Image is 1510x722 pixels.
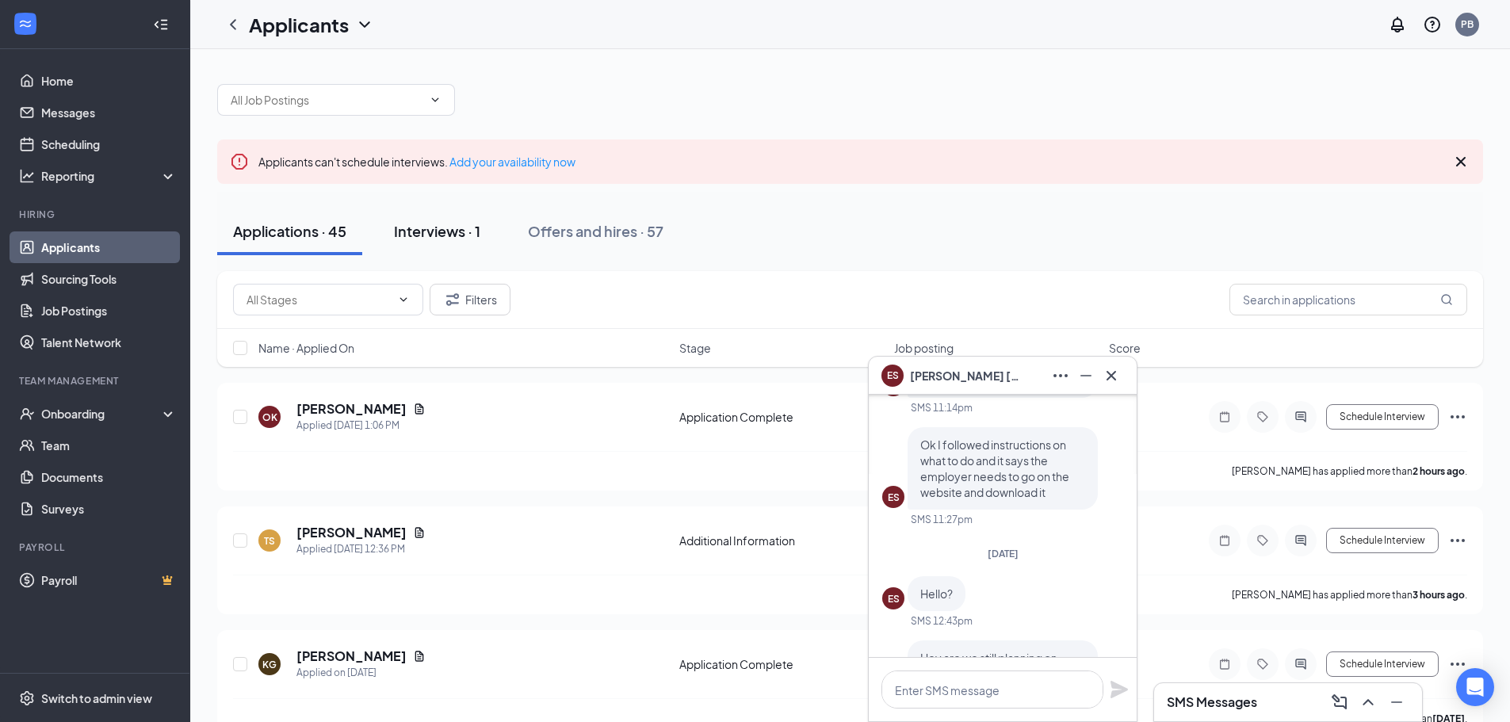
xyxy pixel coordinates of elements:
[249,11,349,38] h1: Applicants
[1051,366,1070,385] svg: Ellipses
[1076,366,1095,385] svg: Minimize
[1440,293,1453,306] svg: MagnifyingGlass
[920,651,1079,697] span: Hey are we still planning on getting me started because im ready whenever
[397,293,410,306] svg: ChevronDown
[1232,464,1467,478] p: [PERSON_NAME] has applied more than .
[413,650,426,663] svg: Document
[41,430,177,461] a: Team
[41,168,178,184] div: Reporting
[679,340,711,356] span: Stage
[910,367,1021,384] span: [PERSON_NAME] [PERSON_NAME]
[920,437,1069,499] span: Ok I followed instructions on what to do and it says the employer needs to go on the website and ...
[247,291,391,308] input: All Stages
[888,592,900,605] div: ES
[1073,363,1099,388] button: Minimize
[296,400,407,418] h5: [PERSON_NAME]
[41,65,177,97] a: Home
[41,406,163,422] div: Onboarding
[41,564,177,596] a: PayrollCrown
[355,15,374,34] svg: ChevronDown
[679,656,885,672] div: Application Complete
[19,406,35,422] svg: UserCheck
[1330,693,1349,712] svg: ComposeMessage
[258,340,354,356] span: Name · Applied On
[41,128,177,160] a: Scheduling
[19,541,174,554] div: Payroll
[230,152,249,171] svg: Error
[41,231,177,263] a: Applicants
[41,327,177,358] a: Talent Network
[41,690,152,706] div: Switch to admin view
[1110,680,1129,699] svg: Plane
[1099,363,1124,388] button: Cross
[1326,651,1439,677] button: Schedule Interview
[264,534,275,548] div: TS
[1291,411,1310,423] svg: ActiveChat
[1413,465,1465,477] b: 2 hours ago
[17,16,33,32] svg: WorkstreamLogo
[1048,363,1073,388] button: Ellipses
[429,94,442,106] svg: ChevronDown
[296,418,426,434] div: Applied [DATE] 1:06 PM
[41,295,177,327] a: Job Postings
[296,665,426,681] div: Applied on [DATE]
[413,526,426,539] svg: Document
[231,91,422,109] input: All Job Postings
[920,586,953,601] span: Hello?
[1215,658,1234,670] svg: Note
[1387,693,1406,712] svg: Minimize
[1461,17,1474,31] div: PB
[1326,528,1439,553] button: Schedule Interview
[296,524,407,541] h5: [PERSON_NAME]
[911,614,973,628] div: SMS 12:43pm
[1232,588,1467,602] p: [PERSON_NAME] has applied more than .
[41,493,177,525] a: Surveys
[1355,690,1381,715] button: ChevronUp
[1384,690,1409,715] button: Minimize
[41,461,177,493] a: Documents
[1253,411,1272,423] svg: Tag
[911,513,973,526] div: SMS 11:27pm
[19,168,35,184] svg: Analysis
[679,533,885,548] div: Additional Information
[1253,534,1272,547] svg: Tag
[894,340,954,356] span: Job posting
[449,155,575,169] a: Add your availability now
[1215,534,1234,547] svg: Note
[394,221,480,241] div: Interviews · 1
[224,15,243,34] svg: ChevronLeft
[1102,366,1121,385] svg: Cross
[528,221,663,241] div: Offers and hires · 57
[413,403,426,415] svg: Document
[1448,655,1467,674] svg: Ellipses
[262,658,277,671] div: KG
[19,208,174,221] div: Hiring
[430,284,510,315] button: Filter Filters
[1413,589,1465,601] b: 3 hours ago
[1448,407,1467,426] svg: Ellipses
[443,290,462,309] svg: Filter
[1388,15,1407,34] svg: Notifications
[1109,340,1141,356] span: Score
[1456,668,1494,706] div: Open Intercom Messenger
[41,97,177,128] a: Messages
[1326,404,1439,430] button: Schedule Interview
[296,648,407,665] h5: [PERSON_NAME]
[262,411,277,424] div: OK
[1448,531,1467,550] svg: Ellipses
[296,541,426,557] div: Applied [DATE] 12:36 PM
[1291,658,1310,670] svg: ActiveChat
[679,409,885,425] div: Application Complete
[41,263,177,295] a: Sourcing Tools
[153,17,169,32] svg: Collapse
[258,155,575,169] span: Applicants can't schedule interviews.
[1451,152,1470,171] svg: Cross
[1291,534,1310,547] svg: ActiveChat
[1327,690,1352,715] button: ComposeMessage
[888,491,900,504] div: ES
[911,401,973,414] div: SMS 11:14pm
[19,374,174,388] div: Team Management
[1167,693,1257,711] h3: SMS Messages
[1215,411,1234,423] svg: Note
